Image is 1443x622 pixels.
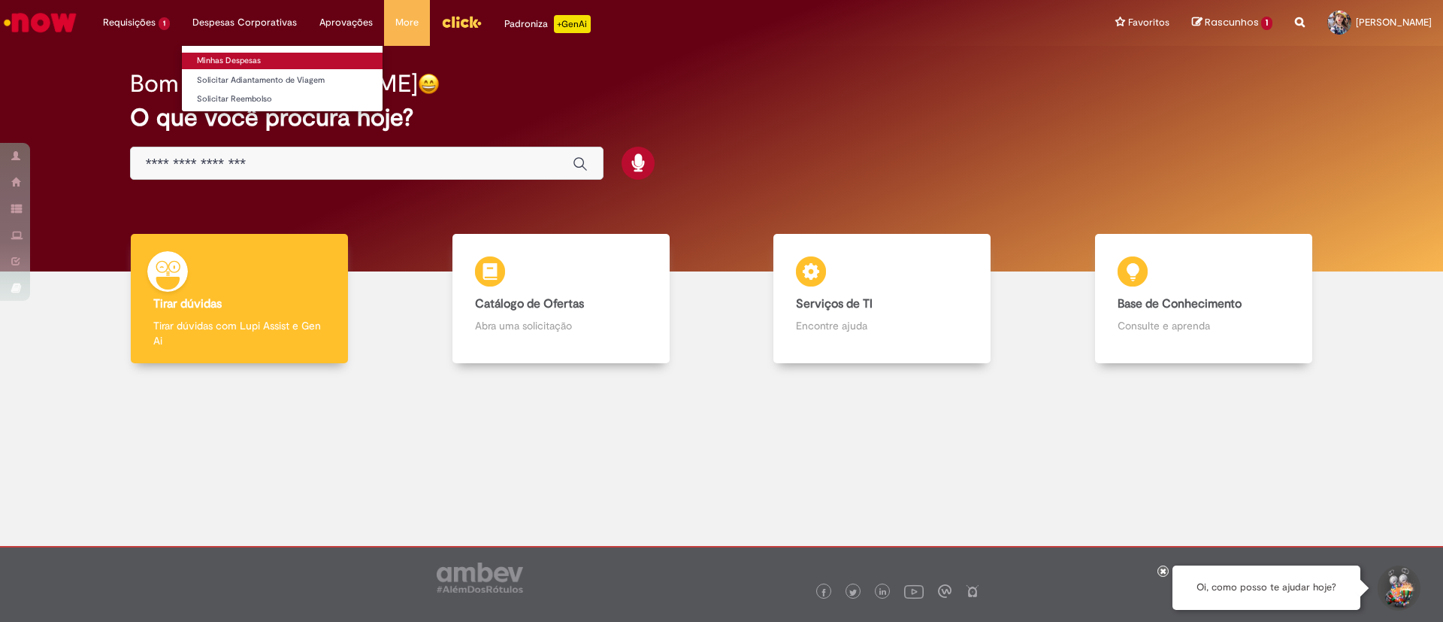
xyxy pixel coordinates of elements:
[182,91,383,108] a: Solicitar Reembolso
[1172,566,1360,610] div: Oi, como posso te ajudar hoje?
[721,234,1043,364] a: Serviços de TI Encontre ajuda
[1043,234,1365,364] a: Base de Conhecimento Consulte e aprenda
[418,73,440,95] img: happy-face.png
[938,584,951,598] img: logo_footer_workplace.png
[401,234,722,364] a: Catálogo de Ofertas Abra uma solicitação
[181,45,383,112] ul: Despesas Corporativas
[130,71,418,97] h2: Bom dia, [PERSON_NAME]
[1356,16,1432,29] span: [PERSON_NAME]
[796,318,968,333] p: Encontre ajuda
[153,296,222,311] b: Tirar dúvidas
[182,53,383,69] a: Minhas Despesas
[820,589,827,596] img: logo_footer_facebook.png
[153,318,325,348] p: Tirar dúvidas com Lupi Assist e Gen Ai
[79,234,401,364] a: Tirar dúvidas Tirar dúvidas com Lupi Assist e Gen Ai
[1205,15,1259,29] span: Rascunhos
[319,15,373,30] span: Aprovações
[1192,16,1272,30] a: Rascunhos
[475,318,647,333] p: Abra uma solicitação
[1128,15,1169,30] span: Favoritos
[554,15,591,33] p: +GenAi
[504,15,591,33] div: Padroniza
[849,589,857,596] img: logo_footer_twitter.png
[159,17,170,30] span: 1
[395,15,419,30] span: More
[182,72,383,89] a: Solicitar Adiantamento de Viagem
[475,296,584,311] b: Catálogo de Ofertas
[1118,318,1290,333] p: Consulte e aprenda
[966,584,979,598] img: logo_footer_naosei.png
[2,8,79,38] img: ServiceNow
[1118,296,1242,311] b: Base de Conhecimento
[103,15,156,30] span: Requisições
[1261,17,1272,30] span: 1
[441,11,482,33] img: click_logo_yellow_360x200.png
[130,105,1314,131] h2: O que você procura hoje?
[904,581,924,601] img: logo_footer_youtube.png
[1375,566,1420,611] button: Iniciar Conversa de Suporte
[879,588,887,597] img: logo_footer_linkedin.png
[192,15,297,30] span: Despesas Corporativas
[796,296,873,311] b: Serviços de TI
[437,563,523,593] img: logo_footer_ambev_rotulo_gray.png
